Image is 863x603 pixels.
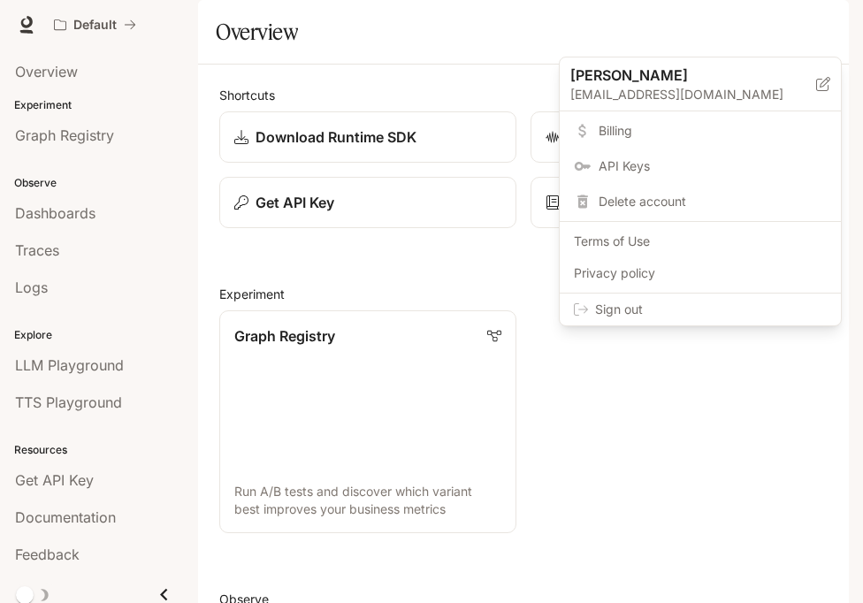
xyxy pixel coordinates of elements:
a: Terms of Use [563,225,837,257]
span: Billing [599,122,827,140]
div: Sign out [560,294,841,325]
span: API Keys [599,157,827,175]
div: [PERSON_NAME][EMAIL_ADDRESS][DOMAIN_NAME] [560,57,841,111]
div: Delete account [563,186,837,218]
span: Sign out [595,301,827,318]
p: [PERSON_NAME] [570,65,788,86]
span: Terms of Use [574,233,827,250]
span: Privacy policy [574,264,827,282]
a: Privacy policy [563,257,837,289]
a: Billing [563,115,837,147]
p: [EMAIL_ADDRESS][DOMAIN_NAME] [570,86,816,103]
a: API Keys [563,150,837,182]
span: Delete account [599,193,827,210]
